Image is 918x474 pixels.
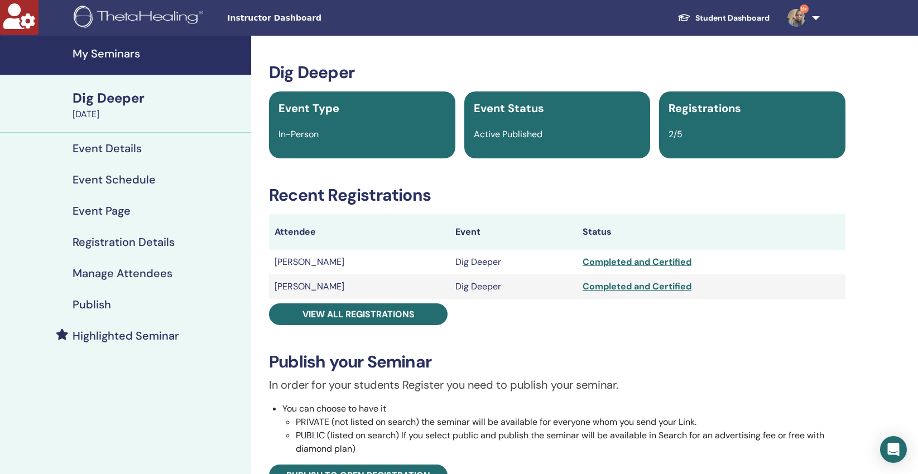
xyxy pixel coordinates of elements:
div: Completed and Certified [583,280,840,293]
span: Instructor Dashboard [227,12,395,24]
li: PRIVATE (not listed on search) the seminar will be available for everyone whom you send your Link. [296,415,845,429]
h4: Event Details [73,142,142,155]
a: Dig Deeper[DATE] [66,89,251,121]
span: View all registrations [302,308,415,320]
div: [DATE] [73,108,244,121]
img: graduation-cap-white.svg [677,13,691,22]
span: In-Person [278,128,319,140]
span: 2/5 [669,128,683,140]
span: Event Type [278,101,339,115]
h3: Recent Registrations [269,185,845,205]
th: Event [450,214,577,250]
span: Event Status [474,101,544,115]
td: [PERSON_NAME] [269,274,450,299]
a: View all registrations [269,303,448,325]
span: 9+ [800,4,809,13]
h4: Event Page [73,204,131,217]
th: Attendee [269,214,450,250]
li: You can choose to have it [282,402,845,456]
img: logo.png [74,6,207,31]
li: PUBLIC (listed on search) If you select public and publish the seminar will be available in Searc... [296,429,845,456]
div: Open Intercom Messenger [880,436,907,463]
td: [PERSON_NAME] [269,250,450,274]
h4: Registration Details [73,235,175,249]
td: Dig Deeper [450,250,577,274]
h4: Manage Attendees [73,267,172,280]
div: Dig Deeper [73,89,244,108]
h3: Publish your Seminar [269,352,845,372]
span: Registrations [669,101,741,115]
h4: Highlighted Seminar [73,329,179,342]
h4: Publish [73,298,111,311]
h3: Dig Deeper [269,62,845,83]
h4: My Seminars [73,47,244,60]
h4: Event Schedule [73,173,156,186]
a: Student Dashboard [669,8,778,28]
p: In order for your students Register you need to publish your seminar. [269,376,845,393]
span: Active Published [474,128,542,140]
div: Completed and Certified [583,255,840,269]
img: default.jpg [787,9,805,27]
th: Status [577,214,845,250]
td: Dig Deeper [450,274,577,299]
